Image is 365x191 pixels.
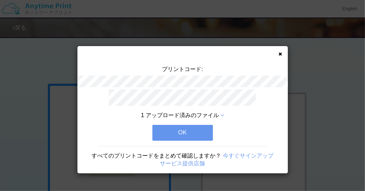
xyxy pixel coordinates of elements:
button: OK [152,125,213,140]
span: プリントコード: [162,66,203,72]
span: すべてのプリントコードをまとめて確認しますか？ [92,153,221,159]
a: 今すぐサインアップ [223,153,273,159]
span: 1 アップロード済みのファイル [141,112,219,118]
a: サービス提供店舗 [160,160,205,166]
